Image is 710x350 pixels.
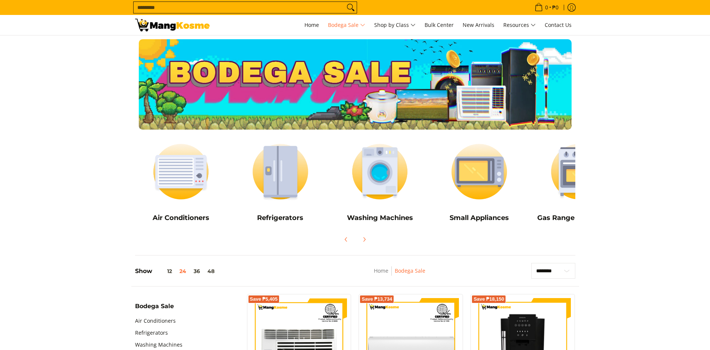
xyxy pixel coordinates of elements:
[324,266,475,283] nav: Breadcrumbs
[328,21,365,30] span: Bodega Sale
[234,137,326,227] a: Refrigerators Refrigerators
[433,137,525,227] a: Small Appliances Small Appliances
[459,15,498,35] a: New Arrivals
[135,315,176,327] a: Air Conditioners
[204,268,218,274] button: 48
[234,214,326,222] h5: Refrigerators
[338,231,354,248] button: Previous
[374,21,416,30] span: Shop by Class
[551,5,560,10] span: ₱0
[217,15,575,35] nav: Main Menu
[533,214,625,222] h5: Gas Range and Cookers
[541,15,575,35] a: Contact Us
[135,19,210,31] img: Bodega Sale l Mang Kosme: Cost-Efficient &amp; Quality Home Appliances
[301,15,323,35] a: Home
[135,137,227,206] img: Air Conditioners
[500,15,539,35] a: Resources
[433,214,525,222] h5: Small Appliances
[503,21,536,30] span: Resources
[190,268,204,274] button: 36
[545,21,572,28] span: Contact Us
[362,297,392,301] span: Save ₱13,734
[176,268,190,274] button: 24
[533,137,625,206] img: Cookers
[532,3,561,12] span: •
[250,297,278,301] span: Save ₱5,405
[334,137,426,227] a: Washing Machines Washing Machines
[234,137,326,206] img: Refrigerators
[544,5,549,10] span: 0
[345,2,357,13] button: Search
[135,327,168,339] a: Refrigerators
[135,303,174,309] span: Bodega Sale
[304,21,319,28] span: Home
[135,303,174,315] summary: Open
[135,214,227,222] h5: Air Conditioners
[425,21,454,28] span: Bulk Center
[334,137,426,206] img: Washing Machines
[135,267,218,275] h5: Show
[135,137,227,227] a: Air Conditioners Air Conditioners
[395,267,425,274] a: Bodega Sale
[324,15,369,35] a: Bodega Sale
[356,231,372,248] button: Next
[152,268,176,274] button: 12
[334,214,426,222] h5: Washing Machines
[463,21,494,28] span: New Arrivals
[370,15,419,35] a: Shop by Class
[473,297,504,301] span: Save ₱18,150
[374,267,388,274] a: Home
[533,137,625,227] a: Cookers Gas Range and Cookers
[433,137,525,206] img: Small Appliances
[421,15,457,35] a: Bulk Center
